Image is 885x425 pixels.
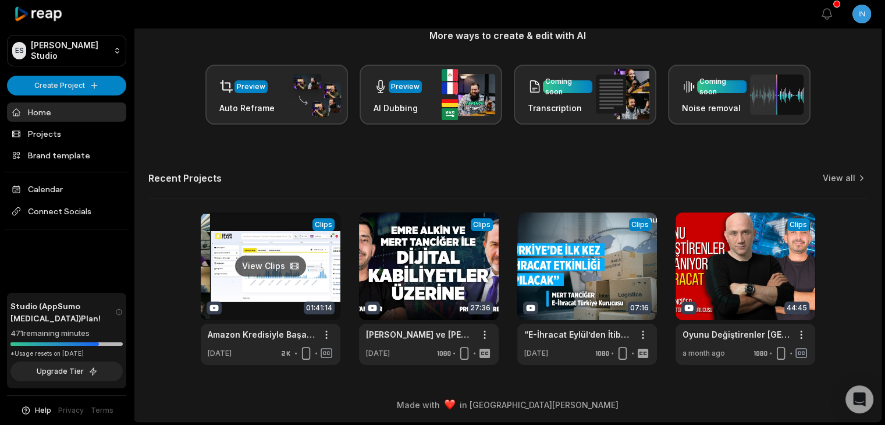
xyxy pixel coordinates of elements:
a: Projects [7,124,126,143]
a: Home [7,102,126,122]
h3: Noise removal [682,102,747,114]
div: 471 remaining minutes [10,328,123,339]
div: Preview [391,82,420,92]
button: Upgrade Tier [10,362,123,381]
h3: Auto Reframe [219,102,275,114]
button: Help [20,405,51,416]
span: Help [35,405,51,416]
h3: AI Dubbing [374,102,422,114]
button: Create Project [7,76,126,95]
a: [PERSON_NAME] ve [PERSON_NAME] ile Dijital Kabiliyetler Üzerine | [PERSON_NAME] [366,328,473,341]
p: [PERSON_NAME] Studio [31,40,109,61]
a: Brand template [7,146,126,165]
img: noise_removal.png [750,75,804,115]
div: *Usage resets on [DATE] [10,349,123,358]
h2: Recent Projects [148,172,222,184]
h3: Transcription [528,102,592,114]
a: View all [823,172,855,184]
span: Connect Socials [7,201,126,222]
a: Terms [91,405,113,416]
img: transcription.png [596,69,649,119]
img: ai_dubbing.png [442,69,495,120]
a: Privacy [58,405,84,416]
div: Made with in [GEOGRAPHIC_DATA][PERSON_NAME] [145,399,870,411]
div: Open Intercom Messenger [845,385,873,413]
a: Amazon Kredisiyle Başarı Hikayeleri | Rekorlar ve Dolar Kazanmak! [208,328,315,341]
h3: More ways to create & edit with AI [148,29,867,42]
div: Coming soon [545,76,590,97]
img: heart emoji [445,399,455,410]
a: Calendar [7,179,126,199]
a: Oyunu Değiştirenler [GEOGRAPHIC_DATA] E-İhracat - [PERSON_NAME] [683,328,790,341]
div: ES [12,42,26,59]
a: “E-İhracat Eylül’den İtibaren Yeni Bir Vizyon Kazanacak” | [PERSON_NAME] [524,328,631,341]
div: Preview [237,82,265,92]
img: auto_reframe.png [287,72,341,118]
span: Studio (AppSumo [MEDICAL_DATA]) Plan! [10,300,115,324]
div: Coming soon [699,76,744,97]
